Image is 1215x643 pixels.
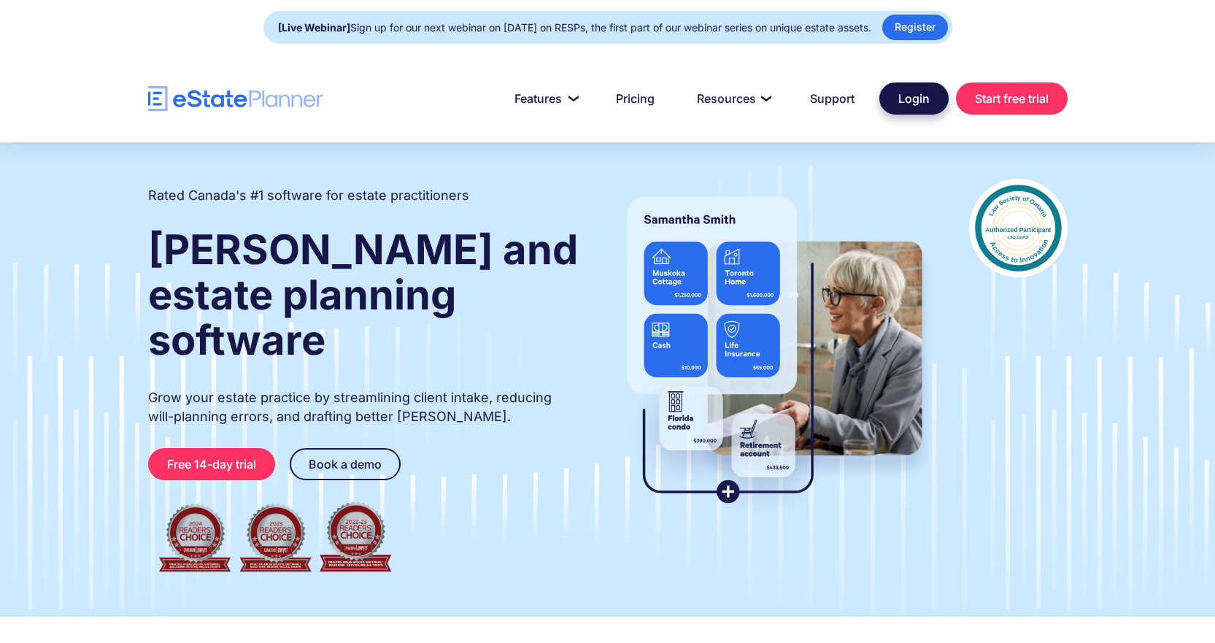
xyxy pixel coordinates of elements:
a: Start free trial [956,82,1068,115]
strong: [Live Webinar] [278,21,350,34]
a: Support [792,84,872,113]
a: Register [882,15,948,40]
a: Book a demo [290,448,401,480]
a: Resources [679,84,785,113]
img: estate planner showing wills to their clients, using eState Planner, a leading estate planning so... [609,179,940,522]
div: Sign up for our next webinar on [DATE] on RESPs, the first part of our webinar series on unique e... [278,18,871,38]
h2: Rated Canada's #1 software for estate practitioners [148,186,469,205]
p: Grow your estate practice by streamlining client intake, reducing will-planning errors, and draft... [148,388,580,426]
strong: [PERSON_NAME] and estate planning software [148,225,578,365]
a: home [148,86,323,112]
a: Features [497,84,591,113]
a: Login [879,82,949,115]
a: Pricing [598,84,672,113]
a: Free 14-day trial [148,448,275,480]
